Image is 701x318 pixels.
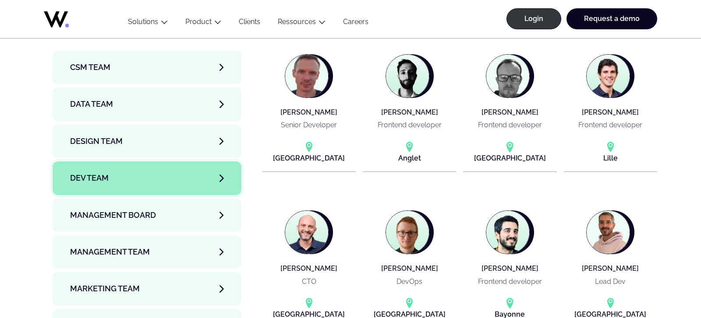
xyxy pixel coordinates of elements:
[478,276,542,287] p: Frontend developer
[481,265,538,273] h4: [PERSON_NAME]
[386,211,429,254] img: Kevin BACH
[587,55,630,98] img: Charles MONOT
[486,55,529,98] img: Benjamin VALDÈS
[643,260,689,306] iframe: Chatbot
[578,119,642,130] p: Frontend developer
[70,172,109,184] span: Dev team
[185,17,212,26] a: Product
[603,153,618,164] p: Lille
[70,283,140,295] span: Marketing Team
[566,8,657,29] a: Request a demo
[595,276,626,287] p: Lead Dev
[582,265,639,273] h4: [PERSON_NAME]
[582,108,639,116] h4: [PERSON_NAME]
[398,153,421,164] p: Anglet
[269,17,334,29] button: Ressources
[481,108,538,116] h4: [PERSON_NAME]
[486,211,529,254] img: Léo PUNSOLA
[281,119,337,130] p: Senior Developer
[378,119,442,130] p: Frontend developer
[119,17,177,29] button: Solutions
[70,135,123,147] span: Design team
[386,55,429,98] img: Aurélien BRETHES
[587,211,630,254] img: Louis-Alexandre CELTON
[381,108,438,116] h4: [PERSON_NAME]
[285,211,328,254] img: David PALITA
[230,17,269,29] a: Clients
[177,17,230,29] button: Product
[474,153,546,164] p: [GEOGRAPHIC_DATA]
[70,246,150,258] span: Management Team
[381,265,438,273] h4: [PERSON_NAME]
[334,17,377,29] a: Careers
[478,119,542,130] p: Frontend developer
[70,98,113,110] span: Data team
[280,108,337,116] h4: [PERSON_NAME]
[70,61,110,73] span: CSM team
[302,276,316,287] p: CTO
[285,55,328,98] img: Alexandre LACOCHE
[70,209,156,221] span: Management Board
[278,17,316,26] a: Ressources
[280,265,337,273] h4: [PERSON_NAME]
[397,276,422,287] p: DevOps
[506,8,561,29] a: Login
[273,153,345,164] p: [GEOGRAPHIC_DATA]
